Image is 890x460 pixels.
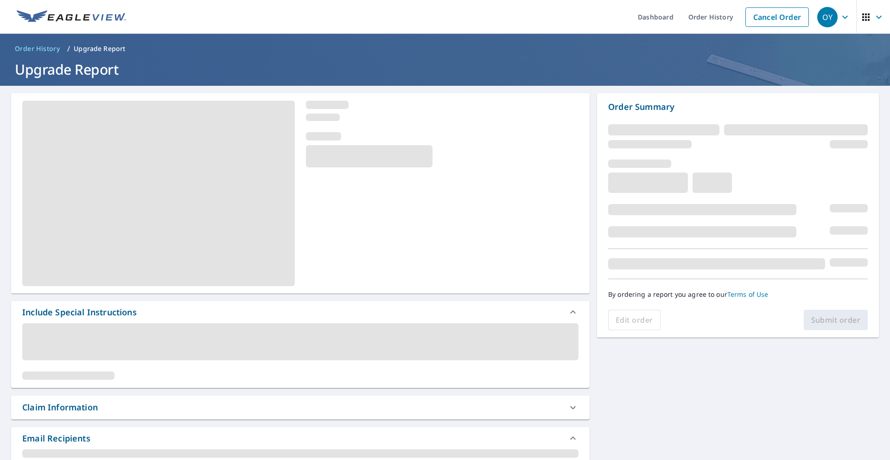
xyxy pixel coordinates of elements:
p: By ordering a report you agree to our [608,290,868,299]
a: Terms of Use [727,290,769,299]
div: Email Recipients [22,432,90,445]
div: OY [817,7,838,27]
p: Order Summary [608,101,868,113]
a: Cancel Order [745,7,809,27]
div: Claim Information [11,396,590,419]
div: Include Special Instructions [22,306,137,319]
nav: breadcrumb [11,41,879,56]
span: Order History [15,44,60,53]
div: Claim Information [22,401,98,414]
div: Include Special Instructions [11,301,590,323]
p: Upgrade Report [74,44,125,53]
div: Email Recipients [11,427,590,449]
h1: Upgrade Report [11,60,879,79]
img: EV Logo [17,10,126,24]
a: Order History [11,41,64,56]
li: / [67,43,70,54]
